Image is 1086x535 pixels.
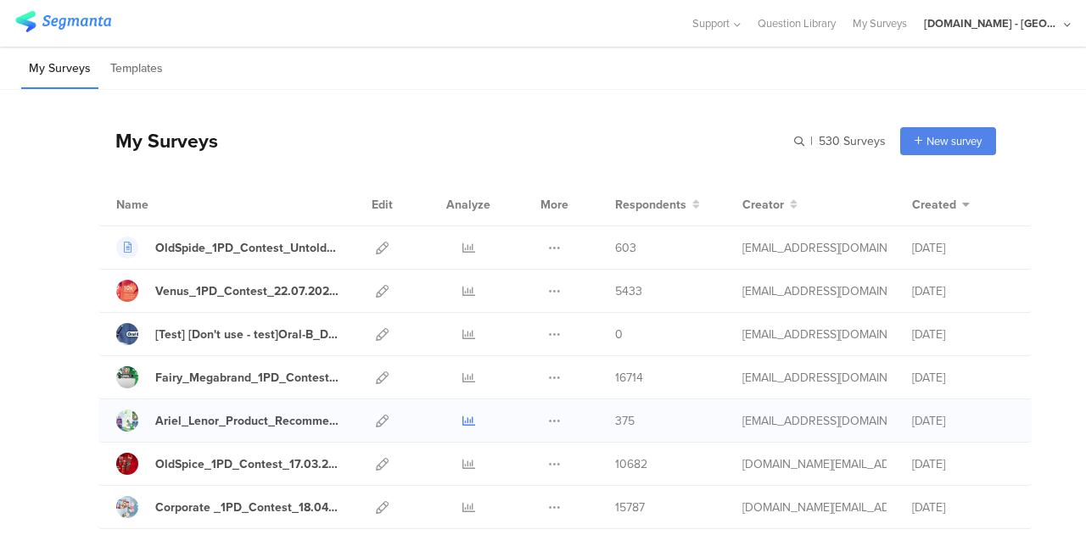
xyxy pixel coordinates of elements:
div: OldSpice_1PD_Contest_17.03.25-30.04.25_OKTA [155,455,339,473]
span: 530 Surveys [819,132,886,150]
a: Venus_1PD_Contest_22.07.2025-31.08.2025_OKTA [116,280,339,302]
span: 375 [615,412,635,430]
div: bruma.lb@pg.com [742,499,887,516]
a: [Test] [Don't use - test]Oral-B_Dentist_Survey_Dec'24 [116,323,339,345]
div: Analyze [443,183,494,226]
li: Templates [103,49,171,89]
li: My Surveys [21,49,98,89]
div: Venus_1PD_Contest_22.07.2025-31.08.2025_OKTA [155,282,339,300]
button: Creator [742,196,798,214]
a: Fairy_Megabrand_1PD_Contest_09.05.25-20.06.25_OKTA [116,366,339,388]
div: Name [116,196,218,214]
div: jansson.cj@pg.com [742,369,887,387]
div: More [536,183,573,226]
div: Corporate _1PD_Contest_18.04.25-30.06.25_OKTA [155,499,339,516]
div: My Surveys [98,126,218,155]
span: 16714 [615,369,643,387]
div: betbeder.mb@pg.com [742,412,887,430]
img: segmanta logo [15,11,111,32]
a: Ariel_Lenor_Product_Recommender_March_2025-Okta [116,410,339,432]
span: New survey [926,133,982,149]
div: [DATE] [912,369,1014,387]
span: Creator [742,196,784,214]
div: Ariel_Lenor_Product_Recommender_March_2025-Okta [155,412,339,430]
div: [DATE] [912,239,1014,257]
span: | [808,132,815,150]
div: bruma.lb@pg.com [742,455,887,473]
span: Created [912,196,956,214]
span: Respondents [615,196,686,214]
div: [DATE] [912,499,1014,516]
div: [DATE] [912,412,1014,430]
div: OldSpide_1PD_Contest_Untold2025 [155,239,339,257]
span: 10682 [615,455,647,473]
span: 15787 [615,499,645,516]
span: Support [692,15,730,31]
span: 603 [615,239,636,257]
a: OldSpide_1PD_Contest_Untold2025 [116,237,339,259]
button: Respondents [615,196,700,214]
div: [DOMAIN_NAME] - [GEOGRAPHIC_DATA] [924,15,1060,31]
div: [DATE] [912,282,1014,300]
a: OldSpice_1PD_Contest_17.03.25-30.04.25_OKTA [116,453,339,475]
div: [DATE] [912,326,1014,343]
a: Corporate _1PD_Contest_18.04.25-30.06.25_OKTA [116,496,339,518]
div: gheorghe.a.4@pg.com [742,239,887,257]
span: 0 [615,326,623,343]
div: Edit [364,183,400,226]
div: jansson.cj@pg.com [742,282,887,300]
div: Fairy_Megabrand_1PD_Contest_09.05.25-20.06.25_OKTA [155,369,339,387]
button: Created [912,196,970,214]
div: betbeder.mb@pg.com [742,326,887,343]
span: 5433 [615,282,642,300]
div: [Test] [Don't use - test]Oral-B_Dentist_Survey_Dec'24 [155,326,339,343]
div: [DATE] [912,455,1014,473]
